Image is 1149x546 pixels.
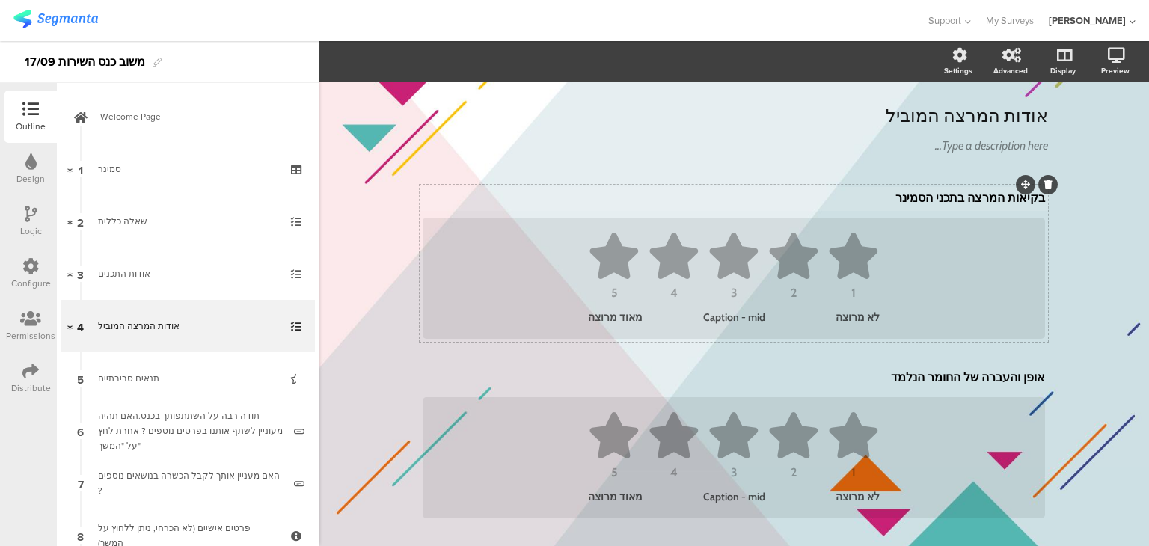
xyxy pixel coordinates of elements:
div: 3 [708,467,760,479]
span: 1 [79,161,83,177]
div: Distribute [11,381,51,395]
p: אודות המרצה המוביל [420,105,1048,127]
div: לא מרוצה [792,490,880,503]
div: 5 [588,467,640,479]
div: Permissions [6,329,55,343]
span: 8 [77,527,84,544]
div: Logic [20,224,42,238]
div: 4 [648,467,700,479]
span: 7 [78,475,84,491]
div: 1 [827,287,880,299]
div: Type a description here... [420,138,1048,153]
a: 3 אודות התכנים [61,248,315,300]
img: segmanta logo [13,10,98,28]
div: לא מרוצה [792,310,880,324]
div: סמינר [98,162,277,177]
a: 7 האם מעניין אותך לקבל הכשרה בנושאים נוספים ? [61,457,315,509]
span: 2 [77,213,84,230]
a: Welcome Page [61,91,315,143]
span: 3 [77,266,84,282]
div: 1 [827,467,880,479]
span: Welcome Page [100,109,292,124]
div: 3 [708,287,760,299]
div: [PERSON_NAME] [1049,13,1126,28]
div: Preview [1101,65,1130,76]
div: מאוד מרוצה [588,490,675,503]
div: Outline [16,120,46,133]
span: Support [928,13,961,28]
div: האם מעניין אותך לקבל הכשרה בנושאים נוספים ? [98,468,283,498]
div: 2 [767,467,820,479]
div: שאלה כללית [98,214,277,229]
div: אופן והעברה של החומר הנלמד [423,370,1045,384]
a: 2 שאלה כללית [61,195,315,248]
div: משוב כנס השירות 17/09 [25,50,145,74]
a: 6 תודה רבה על השתתפותך בכנס.האם תהיה מעוניין לשתף אותנו בפרטים נוספים ? אחרת לחץ על "המשך" [61,405,315,457]
div: Advanced [993,65,1028,76]
div: Settings [944,65,972,76]
div: Display [1050,65,1076,76]
div: אודות התכנים [98,266,277,281]
div: Configure [11,277,51,290]
a: 5 תנאים סביבתיים [61,352,315,405]
div: מאוד מרוצה [588,310,675,324]
span: 6 [77,423,84,439]
a: 4 אודות המרצה המוביל [61,300,315,352]
div: 5 [588,287,640,299]
div: Design [16,172,45,185]
div: 4 [648,287,700,299]
div: אודות המרצה המוביל [98,319,277,334]
span: Caption - mid [703,310,765,324]
span: 5 [77,370,84,387]
span: 4 [77,318,84,334]
a: 1 סמינר [61,143,315,195]
div: 2 [767,287,820,299]
span: Caption - mid [703,490,765,503]
div: בקיאות המרצה בתכני הסמינר [423,191,1045,205]
div: תודה רבה על השתתפותך בכנס.האם תהיה מעוניין לשתף אותנו בפרטים נוספים ? אחרת לחץ על "המשך" [98,408,283,453]
div: תנאים סביבתיים [98,371,277,386]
